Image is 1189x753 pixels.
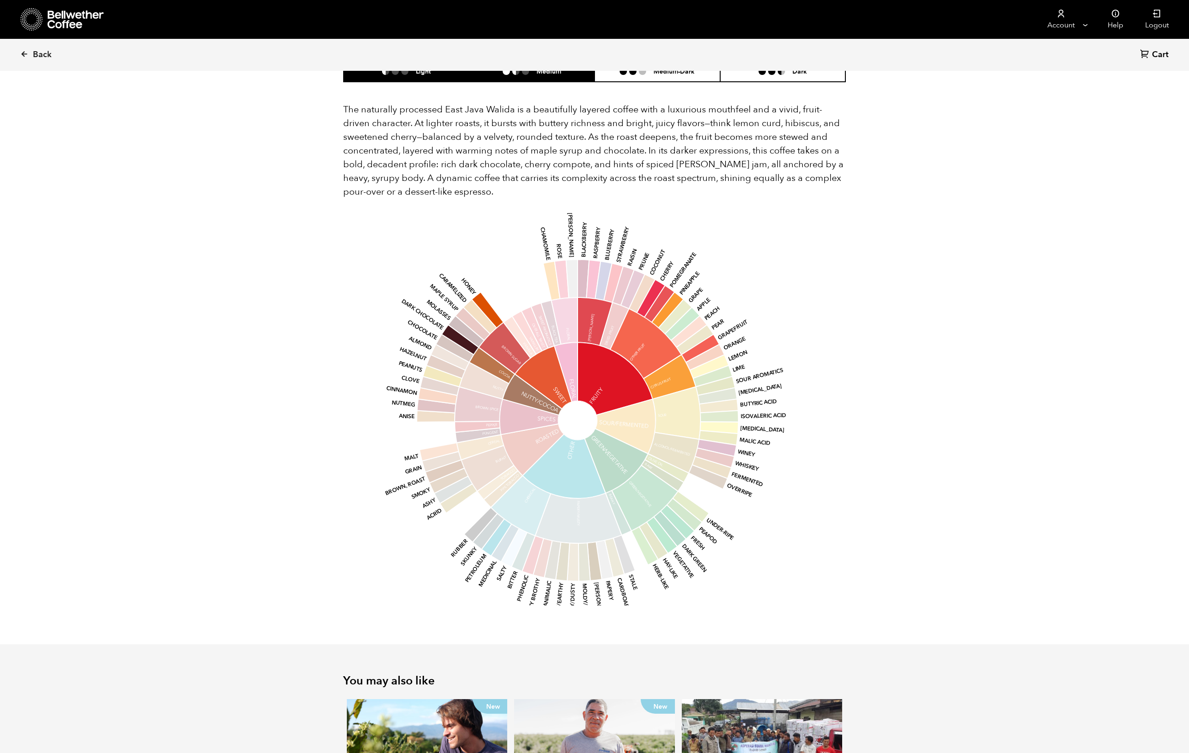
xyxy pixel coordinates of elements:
[641,699,675,714] p: New
[536,67,561,75] h6: Medium
[33,49,52,60] span: Back
[416,67,431,75] h6: Light
[1140,49,1171,61] a: Cart
[792,67,807,75] h6: Dark
[343,103,846,199] p: The naturally processed East Java Walida is a beautifully layered coffee with a luxurious mouthfe...
[473,699,507,714] p: New
[1152,49,1168,60] span: Cart
[653,67,695,75] h6: Medium-Dark
[343,674,846,688] h2: You may also like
